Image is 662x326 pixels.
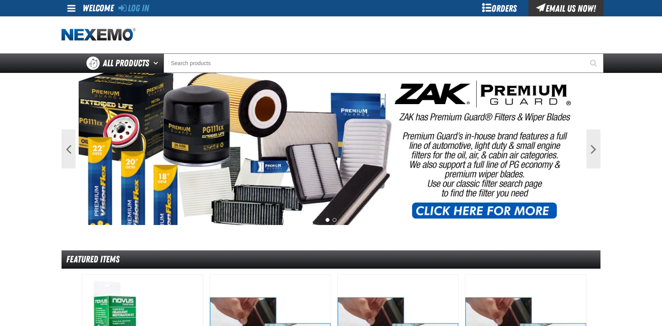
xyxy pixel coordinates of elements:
button: Next [586,129,600,168]
a: Log In [118,3,149,14]
div: Featured Items [62,250,600,269]
button: Open All Products pages [151,53,164,73]
button: Previous [62,129,76,168]
span: All Products [103,56,149,70]
img: PG Filters & Wipers [79,73,584,225]
button: 1 of 2 [326,218,329,222]
input: Search [164,53,604,73]
button: Start Searching [584,53,604,73]
img: Nexemo logo [62,28,136,42]
button: 2 of 2 [333,218,336,222]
